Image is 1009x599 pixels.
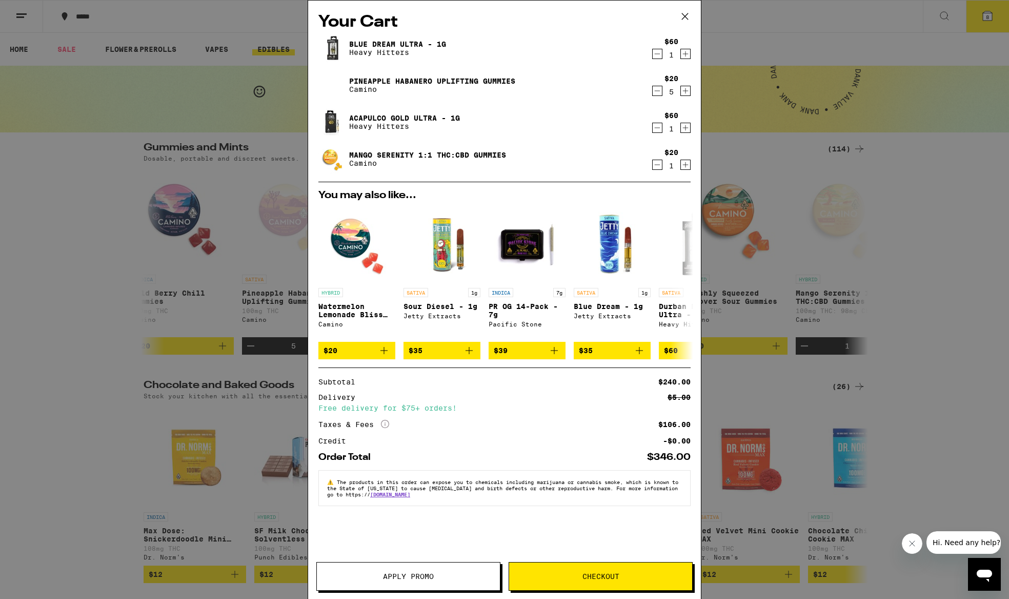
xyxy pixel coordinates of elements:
p: 1g [638,288,651,297]
button: Add to bag [403,342,480,359]
button: Decrement [652,123,662,133]
p: Sour Diesel - 1g [403,302,480,311]
div: $240.00 [658,378,691,385]
span: $60 [664,346,678,355]
div: Heavy Hitters [659,321,736,327]
a: Blue Dream Ultra - 1g [349,40,446,48]
span: $35 [579,346,593,355]
div: $20 [664,74,678,83]
div: Free delivery for $75+ orders! [318,404,691,412]
div: 5 [664,88,678,96]
div: Subtotal [318,378,362,385]
div: $5.00 [668,394,691,401]
p: Durban Poison Ultra - 1g [659,302,736,319]
div: 1 [664,51,678,59]
span: $20 [324,346,337,355]
div: -$0.00 [663,437,691,445]
span: $39 [494,346,508,355]
p: SATIVA [574,288,598,297]
p: SATIVA [659,288,683,297]
h2: Your Cart [318,11,691,34]
img: Camino - Watermelon Lemonade Bliss Gummies [318,206,395,283]
p: PR OG 14-Pack - 7g [489,302,566,319]
div: Jetty Extracts [403,313,480,319]
p: Camino [349,159,506,167]
div: Delivery [318,394,362,401]
a: [DOMAIN_NAME] [370,491,410,497]
button: Decrement [652,49,662,59]
div: Pacific Stone [489,321,566,327]
span: $35 [409,346,422,355]
div: Order Total [318,453,378,462]
span: Checkout [582,573,619,580]
p: Watermelon Lemonade Bliss Gummies [318,302,395,319]
img: Blue Dream Ultra - 1g [318,34,347,63]
iframe: Button to launch messaging window [968,558,1001,591]
p: INDICA [489,288,513,297]
button: Add to bag [489,342,566,359]
img: Mango Serenity 1:1 THC:CBD Gummies [318,145,347,173]
iframe: Close message [902,533,922,554]
a: Open page for PR OG 14-Pack - 7g from Pacific Stone [489,206,566,342]
button: Increment [680,123,691,133]
span: ⚠️ [327,479,337,485]
p: Camino [349,85,515,93]
div: Camino [318,321,395,327]
button: Increment [680,86,691,96]
p: Heavy Hitters [349,122,460,130]
button: Add to bag [318,342,395,359]
iframe: Message from company [926,531,1001,554]
a: Pineapple Habanero Uplifting Gummies [349,77,515,85]
span: Apply Promo [383,573,434,580]
div: $60 [664,37,678,46]
img: Pineapple Habanero Uplifting Gummies [318,71,347,100]
button: Increment [680,160,691,170]
button: Checkout [509,562,693,591]
img: Pacific Stone - PR OG 14-Pack - 7g [489,206,566,283]
div: $20 [664,148,678,157]
div: $106.00 [658,421,691,428]
h2: You may also like... [318,190,691,201]
button: Decrement [652,160,662,170]
button: Decrement [652,86,662,96]
div: $60 [664,111,678,120]
p: Heavy Hitters [349,48,446,56]
p: 1g [468,288,480,297]
img: Acapulco Gold Ultra - 1g [318,108,347,137]
p: SATIVA [403,288,428,297]
a: Open page for Watermelon Lemonade Bliss Gummies from Camino [318,206,395,342]
div: Credit [318,437,353,445]
div: $346.00 [647,453,691,462]
a: Mango Serenity 1:1 THC:CBD Gummies [349,151,506,159]
p: 7g [553,288,566,297]
button: Add to bag [574,342,651,359]
div: 1 [664,162,678,170]
img: Jetty Extracts - Blue Dream - 1g [574,206,651,283]
a: Open page for Blue Dream - 1g from Jetty Extracts [574,206,651,342]
button: Increment [680,49,691,59]
div: Taxes & Fees [318,420,389,429]
img: Jetty Extracts - Sour Diesel - 1g [403,206,480,283]
img: Heavy Hitters - Durban Poison Ultra - 1g [659,206,736,283]
button: Add to bag [659,342,736,359]
div: Jetty Extracts [574,313,651,319]
button: Apply Promo [316,562,500,591]
div: 1 [664,125,678,133]
p: Blue Dream - 1g [574,302,651,311]
span: The products in this order can expose you to chemicals including marijuana or cannabis smoke, whi... [327,479,678,497]
a: Acapulco Gold Ultra - 1g [349,114,460,122]
a: Open page for Sour Diesel - 1g from Jetty Extracts [403,206,480,342]
a: Open page for Durban Poison Ultra - 1g from Heavy Hitters [659,206,736,342]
